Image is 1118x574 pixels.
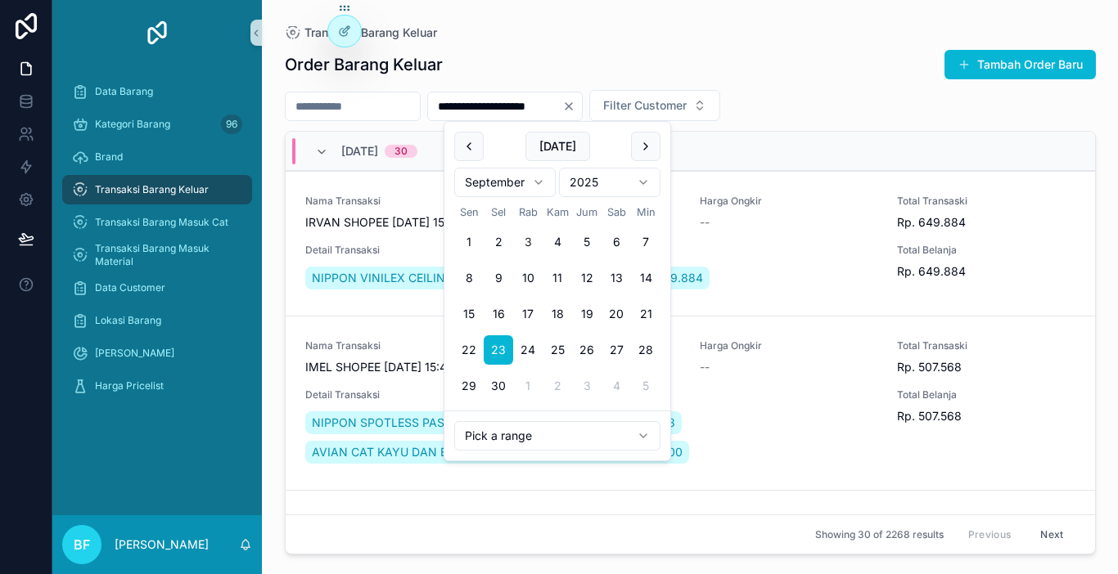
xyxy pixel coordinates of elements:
span: Total Transaski [897,513,1075,527]
button: [DATE] [525,132,590,161]
table: September 2025 [454,204,660,401]
button: Kamis, 18 September 2025 [543,299,572,329]
span: Transaksi Barang Masuk Material [95,242,236,268]
p: [PERSON_NAME] [115,536,209,553]
button: Today, Rabu, 3 September 2025 [513,227,543,257]
span: Nama Transaksi [305,195,483,208]
span: Showing 30 of 2268 results [815,528,944,541]
a: Transaksi Barang Keluar [62,175,252,204]
span: Nama Transaksi [305,513,483,527]
button: Jumat, 12 September 2025 [572,263,602,293]
span: BF [74,535,90,554]
button: Kamis, 11 September 2025 [543,263,572,293]
a: Data Barang [62,77,252,106]
span: Harga Ongkir [700,339,877,352]
span: Data Customer [95,281,165,294]
span: Total Belanja [897,244,1075,257]
a: NIPPON VINILEX CEILING WHITE 25 KG | 1 x Rp 649.884 = Rp 649.884 [305,267,710,289]
a: Kategori Barang96 [62,110,252,139]
span: Filter Customer [603,97,687,114]
span: [DATE] [341,143,378,159]
button: Selasa, 30 September 2025 [484,371,513,401]
span: Total Transaski [897,339,1075,352]
span: Tipe Pembayaran [503,513,680,527]
span: Lokasi Barang [95,314,161,327]
a: Harga Pricelist [62,371,252,401]
a: Nama TransaksiIMEL SHOPEE [DATE] 15:44Tipe PembayaranTransferHarga Ongkir--Total TransaskiRp. 507... [286,316,1095,490]
button: Selasa, 16 September 2025 [484,299,513,329]
a: Data Customer [62,273,252,303]
button: Rabu, 1 Oktober 2025 [513,371,543,401]
span: AVIAN CAT KAYU DAN BESI 198 100 CC | 1 x Rp 71.000 = Rp 71.000 [312,444,683,460]
button: Sabtu, 6 September 2025 [602,227,631,257]
button: Minggu, 5 Oktober 2025 [631,371,660,401]
button: Rabu, 10 September 2025 [513,263,543,293]
div: 30 [394,145,408,158]
button: Relative time [454,421,660,451]
span: Detail Transaksi [305,388,878,401]
span: Transaksi Barang Keluar [95,183,209,196]
button: Minggu, 7 September 2025 [631,227,660,257]
div: scrollable content [52,65,262,422]
span: -- [700,214,710,231]
th: Sabtu [602,204,631,221]
span: NIPPON SPOTLESS PASTEL 2.35 L | 2 x Rp 218.284 = Rp 436.568 [312,415,675,431]
span: Transaksi Barang Masuk Cat [95,216,228,229]
span: Brand [95,150,123,164]
button: Jumat, 3 Oktober 2025 [572,371,602,401]
button: Jumat, 5 September 2025 [572,227,602,257]
span: Rp. 649.884 [897,214,1075,231]
button: Kamis, 2 Oktober 2025 [543,371,572,401]
th: Senin [454,204,484,221]
a: Nama TransaksiIRVAN SHOPEE [DATE] 15:47Tipe PembayaranTransferHarga Ongkir--Total TransaskiRp. 64... [286,171,1095,316]
button: Senin, 15 September 2025 [454,299,484,329]
button: Senin, 29 September 2025 [454,371,484,401]
span: Rp. 507.568 [897,359,1075,375]
button: Kamis, 25 September 2025 [543,335,572,365]
span: Data Barang [95,85,153,98]
button: Selasa, 2 September 2025 [484,227,513,257]
th: Selasa [484,204,513,221]
span: Total Belanja [897,388,1075,401]
span: NIPPON VINILEX CEILING WHITE 25 KG | 1 x Rp 649.884 = Rp 649.884 [312,270,703,286]
a: [PERSON_NAME] [62,339,252,368]
button: Senin, 1 September 2025 [454,227,484,257]
span: Harga Ongkir [700,513,877,527]
button: Minggu, 14 September 2025 [631,263,660,293]
button: Sabtu, 27 September 2025 [602,335,631,365]
span: [PERSON_NAME] [95,347,174,360]
th: Rabu [513,204,543,221]
a: Transaksi Barang Masuk Cat [62,208,252,237]
span: Rp. 649.884 [897,263,1075,280]
span: -- [700,359,710,375]
button: Minggu, 28 September 2025 [631,335,660,365]
button: Senin, 8 September 2025 [454,263,484,293]
a: Lokasi Barang [62,306,252,335]
button: Minggu, 21 September 2025 [631,299,660,329]
button: Tambah Order Baru [944,50,1096,79]
button: Sabtu, 13 September 2025 [602,263,631,293]
button: Clear [562,100,582,113]
button: Jumat, 26 September 2025 [572,335,602,365]
a: AVIAN CAT KAYU DAN BESI 198 100 CC | 1 x Rp 71.000 = Rp 71.000 [305,441,689,464]
span: Harga Pricelist [95,379,164,392]
a: Brand [62,142,252,172]
span: IRVAN SHOPEE [DATE] 15:47 [305,214,483,231]
button: Jumat, 19 September 2025 [572,299,602,329]
img: App logo [144,20,170,46]
span: Transaksi Barang Keluar [304,25,437,41]
div: 96 [221,114,242,134]
h1: Order Barang Keluar [285,53,443,76]
span: IMEL SHOPEE [DATE] 15:44 [305,359,483,375]
button: Senin, 22 September 2025 [454,335,484,365]
button: Selasa, 23 September 2025, selected [484,335,513,365]
span: Kategori Barang [95,118,170,131]
button: Rabu, 24 September 2025 [513,335,543,365]
span: Detail Transaksi [305,244,878,257]
span: Nama Transaksi [305,339,483,352]
a: Transaksi Barang Keluar [285,25,437,41]
span: Harga Ongkir [700,195,877,208]
button: Rabu, 17 September 2025 [513,299,543,329]
button: Sabtu, 20 September 2025 [602,299,631,329]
